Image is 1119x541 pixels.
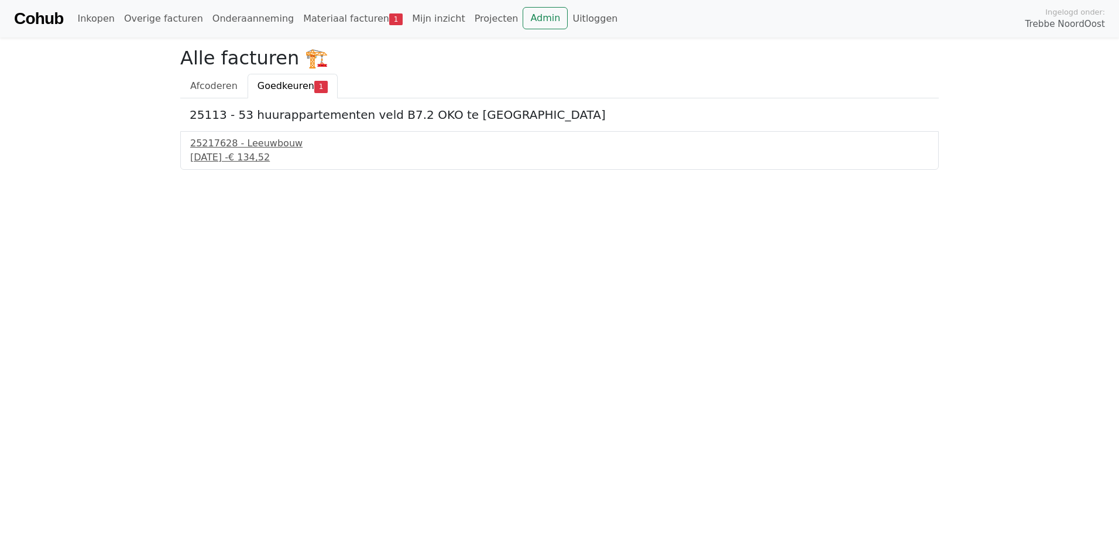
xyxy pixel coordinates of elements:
[1045,6,1105,18] span: Ingelogd onder:
[73,7,119,30] a: Inkopen
[389,13,403,25] span: 1
[314,81,328,93] span: 1
[190,136,929,165] a: 25217628 - Leeuwbouw[DATE] -€ 134,52
[190,136,929,150] div: 25217628 - Leeuwbouw
[1025,18,1105,31] span: Trebbe NoordOost
[228,152,270,163] span: € 134,52
[180,47,939,69] h2: Alle facturen 🏗️
[248,74,338,98] a: Goedkeuren1
[470,7,523,30] a: Projecten
[180,74,248,98] a: Afcoderen
[407,7,470,30] a: Mijn inzicht
[568,7,622,30] a: Uitloggen
[298,7,407,30] a: Materiaal facturen1
[190,150,929,165] div: [DATE] -
[119,7,208,30] a: Overige facturen
[258,80,314,91] span: Goedkeuren
[190,80,238,91] span: Afcoderen
[190,108,929,122] h5: 25113 - 53 huurappartementen veld B7.2 OKO te [GEOGRAPHIC_DATA]
[208,7,298,30] a: Onderaanneming
[14,5,63,33] a: Cohub
[523,7,568,29] a: Admin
